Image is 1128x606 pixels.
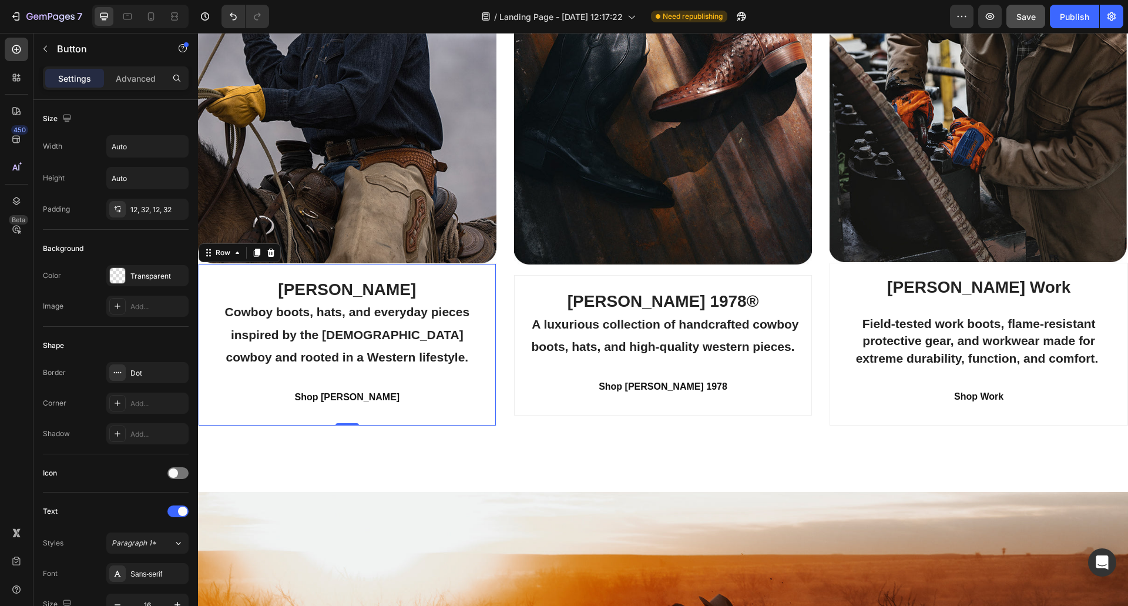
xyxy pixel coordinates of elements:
div: Shadow [43,428,70,439]
span: Paragraph 1* [112,538,156,548]
h3: [PERSON_NAME] 1978® [325,257,605,326]
div: Corner [43,398,66,409]
div: Add... [130,302,186,312]
span: A luxurious collection of handcrafted cowboy boots, hats, and high-quality western pieces. [333,284,600,320]
span: Need republishing [663,11,723,22]
p: Shop [PERSON_NAME] 1978 [401,347,529,361]
button: 7 [5,5,88,28]
p: Settings [58,72,91,85]
span: Landing Page - [DATE] 12:17:22 [499,11,623,23]
div: Undo/Redo [221,5,269,28]
div: Publish [1060,11,1089,23]
div: Styles [43,538,63,548]
iframe: Design area [198,33,1128,606]
button: Save [1006,5,1045,28]
div: Border [43,367,66,378]
div: Width [43,141,62,152]
div: Image [43,301,63,312]
div: Sans-serif [130,569,186,580]
p: Advanced [116,72,156,85]
div: Icon [43,468,57,478]
input: Auto [107,136,188,157]
div: Dot [130,368,186,379]
p: 7 [77,9,82,24]
p: Shop Work [756,357,805,371]
span: / [494,11,497,23]
span: [PERSON_NAME] Work [689,245,872,263]
button: Publish [1050,5,1099,28]
a: Shop [PERSON_NAME] 1978 [382,340,548,368]
input: Auto [107,168,188,189]
div: Size [43,111,74,127]
a: Shop Work [737,350,824,378]
div: 450 [11,125,28,135]
button: Paragraph 1* [106,533,189,554]
span: Save [1016,12,1036,22]
p: Button [57,42,157,56]
div: Background [43,243,83,254]
div: Open Intercom Messenger [1088,548,1116,577]
div: Height [43,173,65,183]
div: Add... [130,399,186,409]
span: Field-tested work boots, flame-resistant protective gear, and workwear made for extreme durabilit... [658,284,901,333]
div: Padding [43,204,70,215]
div: Beta [9,215,28,225]
div: Shape [43,340,64,351]
div: Transparent [130,271,186,282]
div: 12, 32, 12, 32 [130,205,186,215]
div: Font [43,568,58,579]
div: Add... [130,429,186,440]
div: Color [43,270,61,281]
div: Text [43,506,58,517]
